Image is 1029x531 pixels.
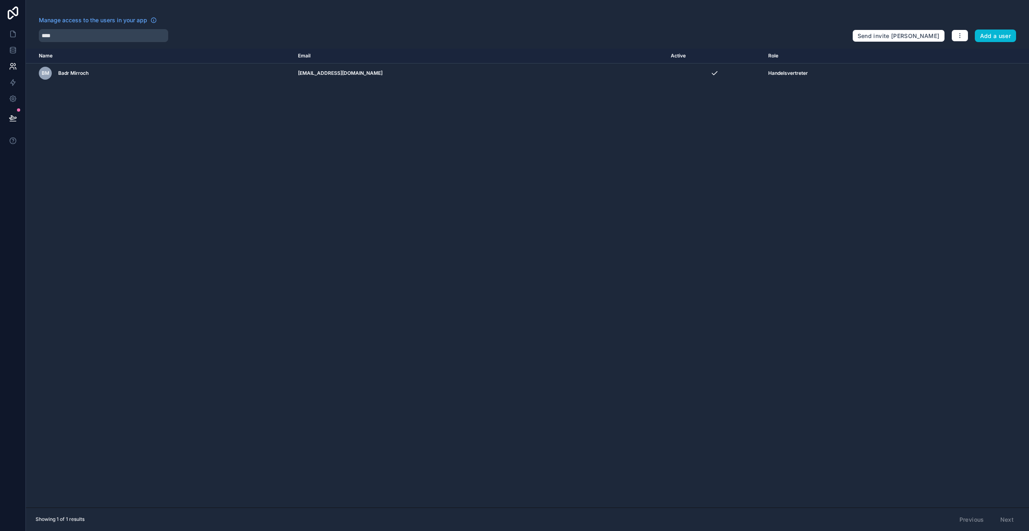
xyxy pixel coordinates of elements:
[666,49,763,63] th: Active
[26,49,293,63] th: Name
[39,16,147,24] span: Manage access to the users in your app
[763,49,959,63] th: Role
[39,16,157,24] a: Manage access to the users in your app
[975,30,1016,42] button: Add a user
[852,30,945,42] button: Send invite [PERSON_NAME]
[58,70,89,76] span: Badr Mirroch
[293,49,666,63] th: Email
[42,70,49,76] span: BM
[26,49,1029,508] div: scrollable content
[293,63,666,83] td: [EMAIL_ADDRESS][DOMAIN_NAME]
[768,70,808,76] span: Handelsvertreter
[36,516,85,523] span: Showing 1 of 1 results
